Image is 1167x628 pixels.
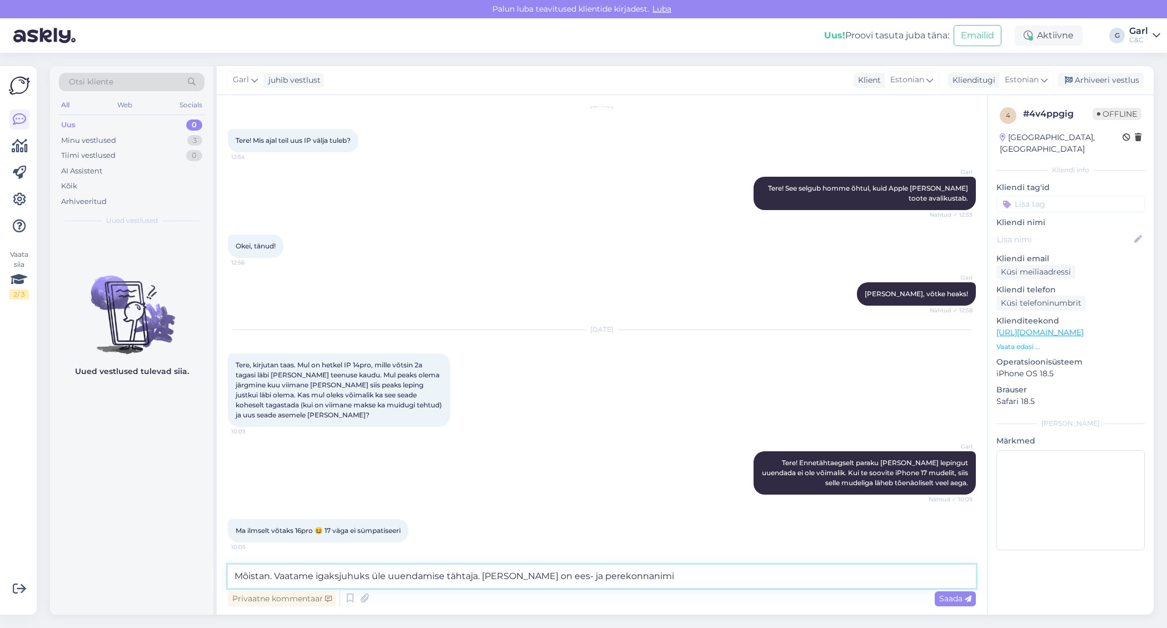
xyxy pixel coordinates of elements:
span: Otsi kliente [69,76,113,88]
div: Web [115,98,134,112]
div: 2 / 3 [9,290,29,300]
div: [DATE] [228,325,976,335]
span: Tere, kirjutan taas. Mul on hetkel IP 14pro, mille võtsin 2a tagasi läbi [PERSON_NAME] teenuse ka... [236,361,443,419]
span: Estonian [1005,74,1039,86]
div: Kõik [61,181,77,192]
div: [GEOGRAPHIC_DATA], [GEOGRAPHIC_DATA] [1000,132,1123,155]
a: [URL][DOMAIN_NAME] [996,327,1084,337]
span: Tere! Ennetähtaegselt paraku [PERSON_NAME] lepingut uuendada ei ole võimalik. Kui te soovite iPho... [762,458,970,487]
p: Safari 18.5 [996,396,1145,407]
p: Brauser [996,384,1145,396]
span: Garl [233,74,249,86]
div: G [1109,28,1125,43]
div: Vaata siia [9,250,29,300]
p: Klienditeekond [996,315,1145,327]
div: Minu vestlused [61,135,116,146]
span: 10:05 [231,543,273,551]
span: 12:54 [231,153,273,161]
a: GarlC&C [1129,27,1160,44]
p: Märkmed [996,435,1145,447]
span: Garl [931,168,972,176]
span: Saada [939,594,971,604]
p: Kliendi nimi [996,217,1145,228]
div: Küsi telefoninumbrit [996,296,1086,311]
div: AI Assistent [61,166,102,177]
p: Kliendi email [996,253,1145,265]
p: Operatsioonisüsteem [996,356,1145,368]
div: Garl [1129,27,1148,36]
img: Askly Logo [9,75,30,96]
div: [PERSON_NAME] [996,418,1145,428]
div: juhib vestlust [264,74,321,86]
span: 4 [1006,111,1010,119]
span: Garl [931,442,972,451]
span: Garl [931,273,972,282]
span: [PERSON_NAME], võtke heaks! [865,290,968,298]
p: iPhone OS 18.5 [996,368,1145,380]
span: Nähtud ✓ 12:58 [930,306,972,315]
p: Uued vestlused tulevad siia. [75,366,189,377]
div: 0 [186,150,202,161]
textarea: Mõistan. Vaatame igaksjuhuks üle uuendamise tähtaja. [PERSON_NAME] on ees- ja perekonnanimi [228,565,976,588]
span: Tere! See selgub homme õhtul, kuid Apple [PERSON_NAME] toote avalikustab. [768,184,970,202]
div: 0 [186,119,202,131]
div: Klient [854,74,881,86]
div: Klienditugi [948,74,995,86]
div: Uus [61,119,76,131]
div: All [59,98,72,112]
p: Kliendi telefon [996,284,1145,296]
span: Okei, tänud! [236,242,276,250]
span: Nähtud ✓ 10:05 [929,495,972,504]
div: Socials [177,98,205,112]
div: Tiimi vestlused [61,150,116,161]
div: Arhiveeri vestlus [1058,73,1144,88]
div: Arhiveeritud [61,196,107,207]
p: Vaata edasi ... [996,342,1145,352]
span: Ma ilmselt võtaks 16pro 😆 17 väga ei sümpatiseeri [236,526,401,535]
div: 3 [187,135,202,146]
span: 10:03 [231,427,273,436]
div: Proovi tasuta juba täna: [824,29,949,42]
div: # 4v4ppgig [1023,107,1093,121]
div: Kliendi info [996,165,1145,175]
div: C&C [1129,36,1148,44]
span: Nähtud ✓ 12:55 [930,211,972,219]
div: Aktiivne [1015,26,1083,46]
div: Küsi meiliaadressi [996,265,1075,280]
div: Privaatne kommentaar [228,591,336,606]
span: Tere! Mis ajal teil uus IP välja tuleb? [236,136,351,144]
span: Uued vestlused [106,216,158,226]
span: 12:56 [231,258,273,267]
button: Emailid [954,25,1001,46]
b: Uus! [824,30,845,41]
p: Kliendi tag'id [996,182,1145,193]
input: Lisa tag [996,196,1145,212]
img: No chats [50,256,213,356]
span: Luba [649,4,675,14]
input: Lisa nimi [997,233,1132,246]
span: Estonian [890,74,924,86]
span: Offline [1093,108,1141,120]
